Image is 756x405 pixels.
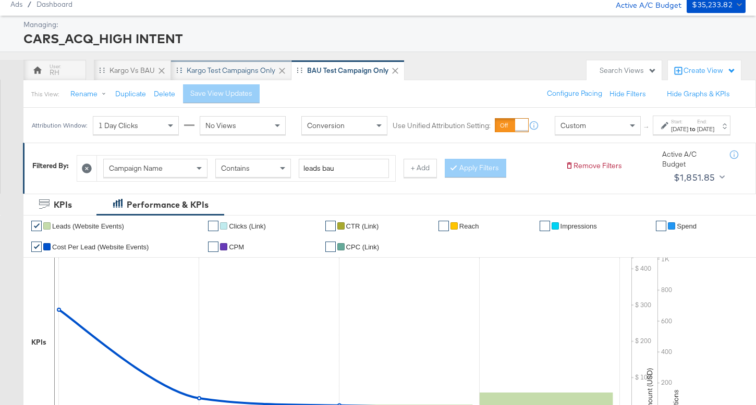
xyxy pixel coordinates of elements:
[299,159,389,178] input: Enter a search term
[325,221,336,231] a: ✔
[115,89,146,99] button: Duplicate
[600,66,656,75] div: Search Views
[307,121,345,130] span: Conversion
[438,221,449,231] a: ✔
[565,161,622,171] button: Remove Filters
[560,121,586,130] span: Custom
[684,66,736,76] div: Create View
[662,149,720,169] div: Active A/C Budget
[307,66,388,75] div: BAU Test campaign only
[31,221,42,231] a: ✔
[674,170,715,185] div: $1,851.85
[109,66,155,75] div: Kargo vs BAU
[208,242,218,252] a: ✔
[325,242,336,252] a: ✔
[221,163,250,173] span: Contains
[609,89,646,99] button: Hide Filters
[52,222,124,230] span: Leads (Website Events)
[346,243,380,251] span: CPC (Link)
[669,169,727,186] button: $1,851.85
[697,118,714,125] label: End:
[393,121,491,131] label: Use Unified Attribution Setting:
[176,67,182,73] div: Drag to reorder tab
[31,242,42,252] a: ✔
[404,159,437,178] button: + Add
[667,89,730,99] button: Hide Graphs & KPIs
[187,66,275,75] div: Kargo test campaigns only
[205,121,236,130] span: No Views
[671,118,688,125] label: Start:
[677,222,697,230] span: Spend
[31,122,88,129] div: Attribution Window:
[109,163,163,173] span: Campaign Name
[23,30,743,47] div: CARS_ACQ_HIGH INTENT
[99,67,105,73] div: Drag to reorder tab
[540,221,550,231] a: ✔
[23,20,743,30] div: Managing:
[229,243,244,251] span: CPM
[52,243,149,251] span: Cost Per Lead (Website Events)
[50,68,59,78] div: RH
[540,84,609,103] button: Configure Pacing
[32,161,69,171] div: Filtered By:
[99,121,138,130] span: 1 Day Clicks
[671,125,688,133] div: [DATE]
[31,90,59,98] div: This View:
[459,222,479,230] span: Reach
[63,85,117,104] button: Rename
[642,125,652,129] span: ↑
[154,89,175,99] button: Delete
[31,337,46,347] div: KPIs
[697,125,714,133] div: [DATE]
[127,199,209,211] div: Performance & KPIs
[688,125,697,133] strong: to
[208,221,218,231] a: ✔
[54,199,72,211] div: KPIs
[560,222,597,230] span: Impressions
[229,222,266,230] span: Clicks (Link)
[346,222,379,230] span: CTR (Link)
[297,67,302,73] div: Drag to reorder tab
[656,221,666,231] a: ✔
